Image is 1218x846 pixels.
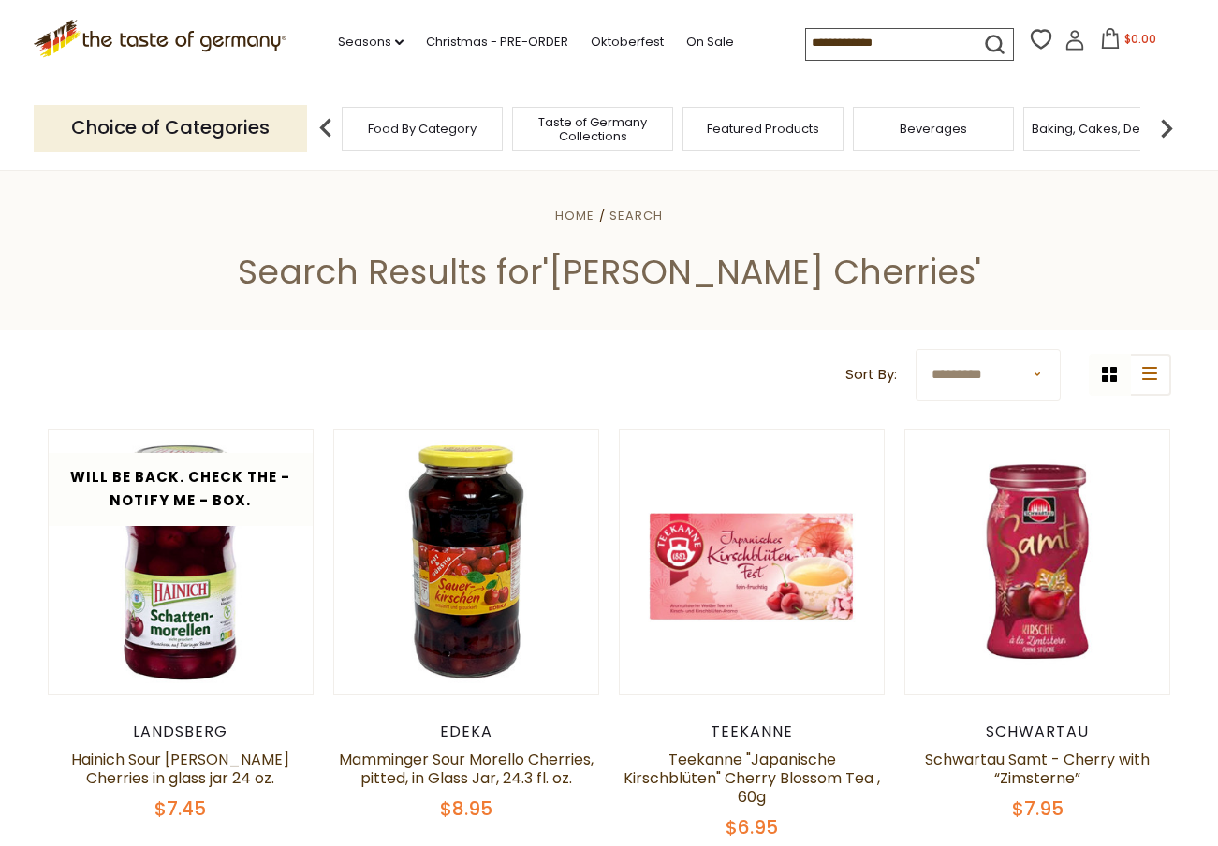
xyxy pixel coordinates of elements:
img: Hainich Sour Morello Cherries in glass jar 24 oz. [49,430,314,694]
img: next arrow [1148,109,1185,147]
div: Landsberg [48,722,315,741]
h1: Search Results for [58,251,1160,293]
span: $8.95 [440,795,492,822]
div: Edeka [333,722,600,741]
p: Choice of Categories [34,105,307,151]
div: Teekanne [619,722,886,741]
a: Taste of Germany Collections [518,115,668,143]
label: Sort By: [845,363,897,387]
img: previous arrow [307,109,345,147]
a: Mamminger Sour Morello Cherries, pitted, in Glass Jar, 24.3 fl. oz. [339,749,594,789]
img: Mamminger Sour Morello Cherries, pitted, in Glass Jar, 24.3 fl. oz. [334,430,599,694]
span: $7.95 [1012,795,1064,822]
a: Search [609,207,663,225]
a: Oktoberfest [591,32,664,52]
a: Christmas - PRE-ORDER [426,32,568,52]
img: Teekanne Japanische Kirschbluten Fest [620,430,885,694]
a: Teekanne "Japanische Kirschblüten" Cherry Blossom Tea , 60g [624,749,880,808]
a: Home [555,207,594,225]
span: '[PERSON_NAME] Cherries' [543,248,981,296]
div: Schwartau [904,722,1171,741]
a: Food By Category [368,122,477,136]
span: $7.45 [154,795,206,822]
span: $6.95 [726,814,778,840]
a: Featured Products [707,122,819,136]
a: Hainich Sour [PERSON_NAME] Cherries in glass jar 24 oz. [71,749,289,789]
button: $0.00 [1089,28,1168,56]
a: On Sale [686,32,734,52]
img: Schwartau Samt Cherry [905,430,1170,694]
a: Baking, Cakes, Desserts [1032,122,1177,136]
span: $0.00 [1124,31,1156,47]
a: Beverages [900,122,967,136]
a: Schwartau Samt - Cherry with “Zimsterne” [925,749,1150,789]
a: Seasons [338,32,404,52]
